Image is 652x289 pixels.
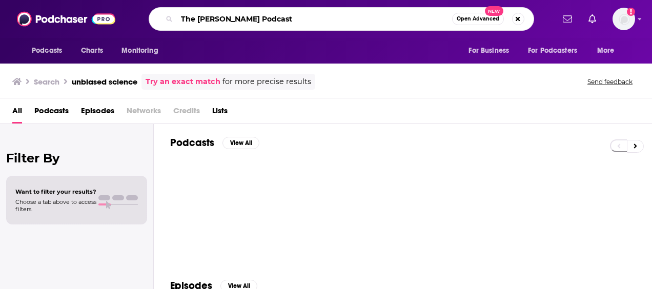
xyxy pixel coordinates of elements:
[468,44,509,58] span: For Business
[15,198,96,213] span: Choose a tab above to access filters.
[584,77,636,86] button: Send feedback
[452,13,504,25] button: Open AdvancedNew
[222,76,311,88] span: for more precise results
[25,41,75,60] button: open menu
[177,11,452,27] input: Search podcasts, credits, & more...
[173,102,200,123] span: Credits
[6,151,147,166] h2: Filter By
[74,41,109,60] a: Charts
[32,44,62,58] span: Podcasts
[528,44,577,58] span: For Podcasters
[81,44,103,58] span: Charts
[81,102,114,123] a: Episodes
[485,6,503,16] span: New
[627,8,635,16] svg: Add a profile image
[222,137,259,149] button: View All
[146,76,220,88] a: Try an exact match
[613,8,635,30] button: Show profile menu
[149,7,534,31] div: Search podcasts, credits, & more...
[170,136,259,149] a: PodcastsView All
[72,77,137,87] h3: unbiased science
[34,102,69,123] a: Podcasts
[559,10,576,28] a: Show notifications dropdown
[34,77,59,87] h3: Search
[114,41,171,60] button: open menu
[212,102,228,123] a: Lists
[17,9,115,29] img: Podchaser - Follow, Share and Rate Podcasts
[613,8,635,30] img: User Profile
[597,44,615,58] span: More
[590,41,627,60] button: open menu
[127,102,161,123] span: Networks
[170,136,214,149] h2: Podcasts
[457,16,499,22] span: Open Advanced
[584,10,600,28] a: Show notifications dropdown
[15,188,96,195] span: Want to filter your results?
[12,102,22,123] a: All
[121,44,158,58] span: Monitoring
[461,41,522,60] button: open menu
[613,8,635,30] span: Logged in as AtriaBooks
[521,41,592,60] button: open menu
